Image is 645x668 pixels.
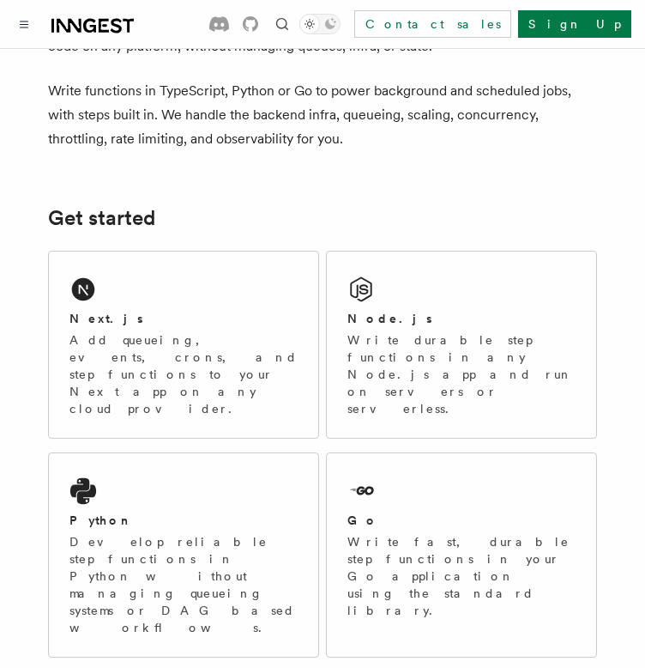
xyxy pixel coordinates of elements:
a: GoWrite fast, durable step functions in your Go application using the standard library. [326,452,597,658]
a: Next.jsAdd queueing, events, crons, and step functions to your Next app on any cloud provider. [48,251,319,439]
h2: Node.js [347,310,432,327]
p: Write functions in TypeScript, Python or Go to power background and scheduled jobs, with steps bu... [48,79,597,151]
p: Develop reliable step functions in Python without managing queueing systems or DAG based workflows. [69,533,298,636]
a: Sign Up [518,10,631,38]
a: Get started [48,206,155,230]
a: Contact sales [354,10,511,38]
h2: Python [69,512,133,529]
p: Write durable step functions in any Node.js app and run on servers or serverless. [347,331,576,417]
h2: Next.js [69,310,143,327]
button: Find something... [272,14,292,34]
h2: Go [347,512,378,529]
a: PythonDevelop reliable step functions in Python without managing queueing systems or DAG based wo... [48,452,319,658]
button: Toggle dark mode [299,14,341,34]
a: Node.jsWrite durable step functions in any Node.js app and run on servers or serverless. [326,251,597,439]
p: Add queueing, events, crons, and step functions to your Next app on any cloud provider. [69,331,298,417]
p: Write fast, durable step functions in your Go application using the standard library. [347,533,576,619]
button: Toggle navigation [14,14,34,34]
